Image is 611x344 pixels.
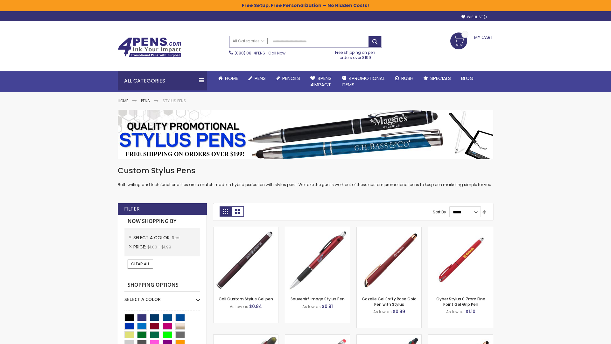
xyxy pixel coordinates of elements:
span: Home [225,75,238,82]
div: All Categories [118,71,207,90]
div: Free shipping on pen orders over $199 [329,47,382,60]
a: Gazelle Gel Softy Rose Gold Pen with Stylus-Red [357,227,421,232]
a: (888) 88-4PENS [235,50,265,56]
a: Specials [418,71,456,85]
span: $0.84 [249,303,262,310]
a: Souvenir® Jalan Highlighter Stylus Pen Combo-Red [214,334,278,340]
div: Select A Color [124,292,200,303]
span: Pencils [282,75,300,82]
span: Red [172,235,179,240]
span: Price [133,244,147,250]
a: All Categories [229,36,268,47]
a: Orbitor 4 Color Assorted Ink Metallic Stylus Pens-Red [357,334,421,340]
a: Souvenir® Image Stylus Pen [291,296,345,302]
span: As low as [446,309,465,314]
div: Both writing and tech functionalities are a match made in hybrid perfection with stylus pens. We ... [118,166,493,188]
a: Rush [390,71,418,85]
span: Blog [461,75,474,82]
a: Cali Custom Stylus Gel pen-Red [214,227,278,232]
a: Gazelle Gel Softy Rose Gold Pen with Stylus - ColorJet-Red [428,334,493,340]
span: As low as [302,304,321,309]
span: - Call Now! [235,50,286,56]
img: Gazelle Gel Softy Rose Gold Pen with Stylus-Red [357,227,421,292]
span: Pens [255,75,266,82]
a: Pens [243,71,271,85]
a: Wishlist [461,15,487,19]
img: 4Pens Custom Pens and Promotional Products [118,37,181,58]
a: Pens [141,98,150,104]
span: As low as [230,304,248,309]
a: Cyber Stylus 0.7mm Fine Point Gel Grip Pen-Red [428,227,493,232]
span: $1.00 - $1.99 [147,244,171,250]
span: As low as [373,309,392,314]
strong: Now Shopping by [124,215,200,228]
span: Clear All [131,261,150,267]
span: Select A Color [133,234,172,241]
span: All Categories [233,39,264,44]
a: Pencils [271,71,305,85]
strong: Stylus Pens [163,98,186,104]
span: $0.91 [322,303,333,310]
label: Sort By [433,209,446,215]
span: Rush [401,75,413,82]
a: Cali Custom Stylus Gel pen [219,296,273,302]
a: Cyber Stylus 0.7mm Fine Point Gel Grip Pen [436,296,485,307]
img: Cali Custom Stylus Gel pen-Red [214,227,278,292]
img: Stylus Pens [118,110,493,159]
strong: Shopping Options [124,278,200,292]
a: Islander Softy Gel with Stylus - ColorJet Imprint-Red [285,334,350,340]
strong: Filter [124,205,140,212]
span: 4Pens 4impact [310,75,332,88]
a: Blog [456,71,479,85]
a: Home [118,98,128,104]
a: Clear All [128,260,153,269]
img: Cyber Stylus 0.7mm Fine Point Gel Grip Pen-Red [428,227,493,292]
span: $0.99 [393,308,405,315]
h1: Custom Stylus Pens [118,166,493,176]
a: Home [213,71,243,85]
a: Gazelle Gel Softy Rose Gold Pen with Stylus [362,296,417,307]
span: Specials [430,75,451,82]
strong: Grid [220,206,232,217]
img: Souvenir® Image Stylus Pen-Red [285,227,350,292]
a: 4PROMOTIONALITEMS [337,71,390,92]
a: 4Pens4impact [305,71,337,92]
span: $1.10 [466,308,475,315]
a: Souvenir® Image Stylus Pen-Red [285,227,350,232]
span: 4PROMOTIONAL ITEMS [342,75,385,88]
